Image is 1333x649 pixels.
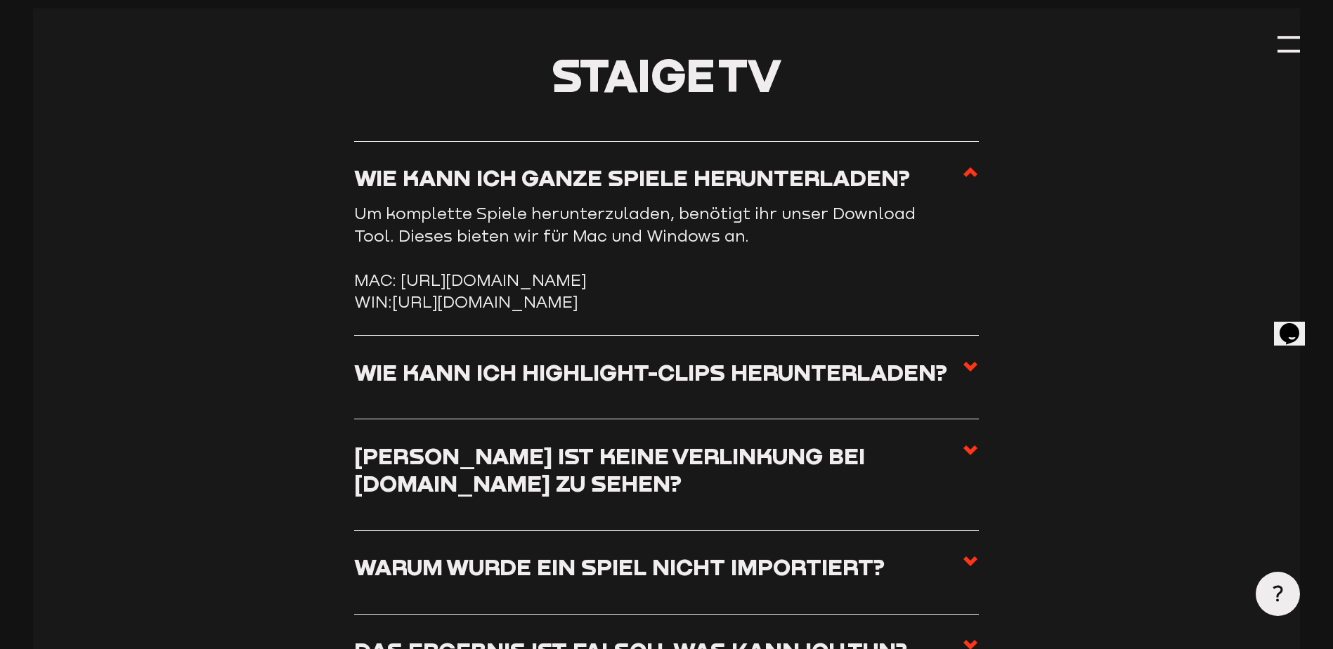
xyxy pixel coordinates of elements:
li: WIN: [354,291,979,313]
h3: [PERSON_NAME] ist keine Verlinkung bei [DOMAIN_NAME] zu sehen? [354,442,962,497]
h3: Wie kann ich ganze Spiele herunterladen? [354,164,910,191]
h3: Wie kann ich Highlight-Clips herunterladen? [354,358,947,386]
iframe: chat widget [1274,303,1319,346]
span: Staige TV [552,47,782,102]
h3: Warum wurde ein Spiel nicht importiert? [354,553,885,580]
p: Um komplette Spiele herunterzuladen, benötigt ihr unser Download Tool. Dieses bieten wir für Mac ... [354,202,916,247]
a: [URL][DOMAIN_NAME] [392,292,578,311]
li: MAC: [URL][DOMAIN_NAME] [354,269,979,291]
